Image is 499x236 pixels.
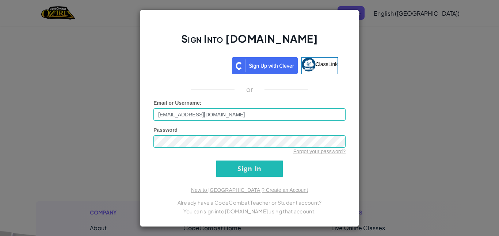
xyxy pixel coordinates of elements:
[153,127,178,133] span: Password
[157,57,232,73] iframe: Sign in with Google Button
[153,32,346,53] h2: Sign Into [DOMAIN_NAME]
[302,58,316,71] img: classlink-logo-small.png
[153,99,202,107] label: :
[316,61,338,67] span: ClassLink
[246,85,253,94] p: or
[153,100,200,106] span: Email or Username
[153,207,346,216] p: You can sign into [DOMAIN_NAME] using that account.
[153,198,346,207] p: Already have a CodeCombat Teacher or Student account?
[216,160,283,177] input: Sign In
[293,148,346,154] a: Forgot your password?
[232,57,298,74] img: clever_sso_button@2x.png
[191,187,308,193] a: New to [GEOGRAPHIC_DATA]? Create an Account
